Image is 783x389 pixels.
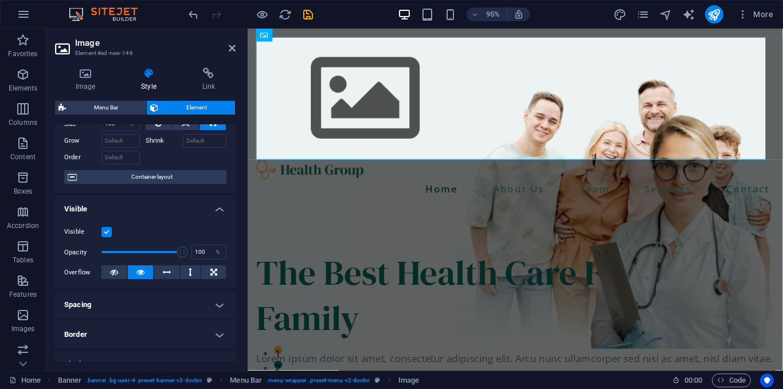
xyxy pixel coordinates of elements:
[210,245,226,259] div: %
[375,377,380,383] i: This element is a customizable preset
[398,374,419,387] span: Click to select. Double-click to edit
[55,195,236,216] h4: Visible
[55,321,236,348] h4: Border
[514,9,524,19] i: On resize automatically adjust zoom level to fit chosen device.
[707,8,721,21] i: Publish
[64,170,226,184] button: Container layout
[183,134,227,148] input: Default
[636,8,649,21] i: Pages (Ctrl+Alt+S)
[182,68,236,92] h4: Link
[64,134,101,148] label: Grow
[146,134,183,148] label: Shrink
[11,324,35,333] p: Images
[187,8,200,21] i: Undo: Change width (Ctrl+Z)
[101,151,140,164] input: Default
[69,101,143,115] span: Menu Bar
[467,7,507,21] button: 95%
[705,5,723,23] button: publish
[64,266,101,280] label: Overflow
[10,152,36,162] p: Content
[13,256,33,265] p: Tables
[186,7,200,21] button: undo
[147,101,235,115] button: Element
[682,7,696,21] button: text_generator
[14,187,33,196] p: Boxes
[64,121,101,127] label: Size
[267,374,370,387] span: . menu-wrapper .preset-menu-v2-doctor
[9,118,37,127] p: Columns
[717,374,746,387] span: Code
[8,49,37,58] p: Favorites
[9,290,37,299] p: Features
[58,374,82,387] span: Click to select. Double-click to edit
[75,38,236,48] h2: Image
[9,374,41,387] a: Click to cancel selection. Double-click to open Pages
[64,225,101,239] label: Visible
[737,9,773,20] span: More
[58,374,420,387] nav: breadcrumb
[9,84,38,93] p: Elements
[55,291,236,319] h4: Spacing
[659,8,672,21] i: Navigator
[484,7,502,21] h6: 95%
[659,7,673,21] button: navigator
[75,48,213,58] h3: Element #ed-new-146
[672,374,703,387] h6: Session time
[230,374,262,387] span: Click to select. Double-click to edit
[760,374,774,387] button: Usercentrics
[162,101,232,115] span: Element
[733,5,778,23] button: More
[613,8,627,21] i: Design (Ctrl+Alt+Y)
[80,170,223,184] span: Container layout
[278,7,292,21] button: reload
[66,7,152,21] img: Editor Logo
[712,374,751,387] button: Code
[7,221,39,230] p: Accordion
[86,374,202,387] span: . banner .bg-user-4 .preset-banner-v3-doctor
[101,134,140,148] input: Default
[207,377,212,383] i: This element is a customizable preset
[120,68,181,92] h4: Style
[64,249,101,256] label: Opacity
[613,7,627,21] button: design
[64,151,101,164] label: Order
[55,101,146,115] button: Menu Bar
[692,376,694,384] span: :
[302,8,315,21] i: Save (Ctrl+S)
[636,7,650,21] button: pages
[55,351,236,378] h4: Shadow
[682,8,695,21] i: AI Writer
[55,68,120,92] h4: Image
[684,374,702,387] span: 00 00
[301,7,315,21] button: save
